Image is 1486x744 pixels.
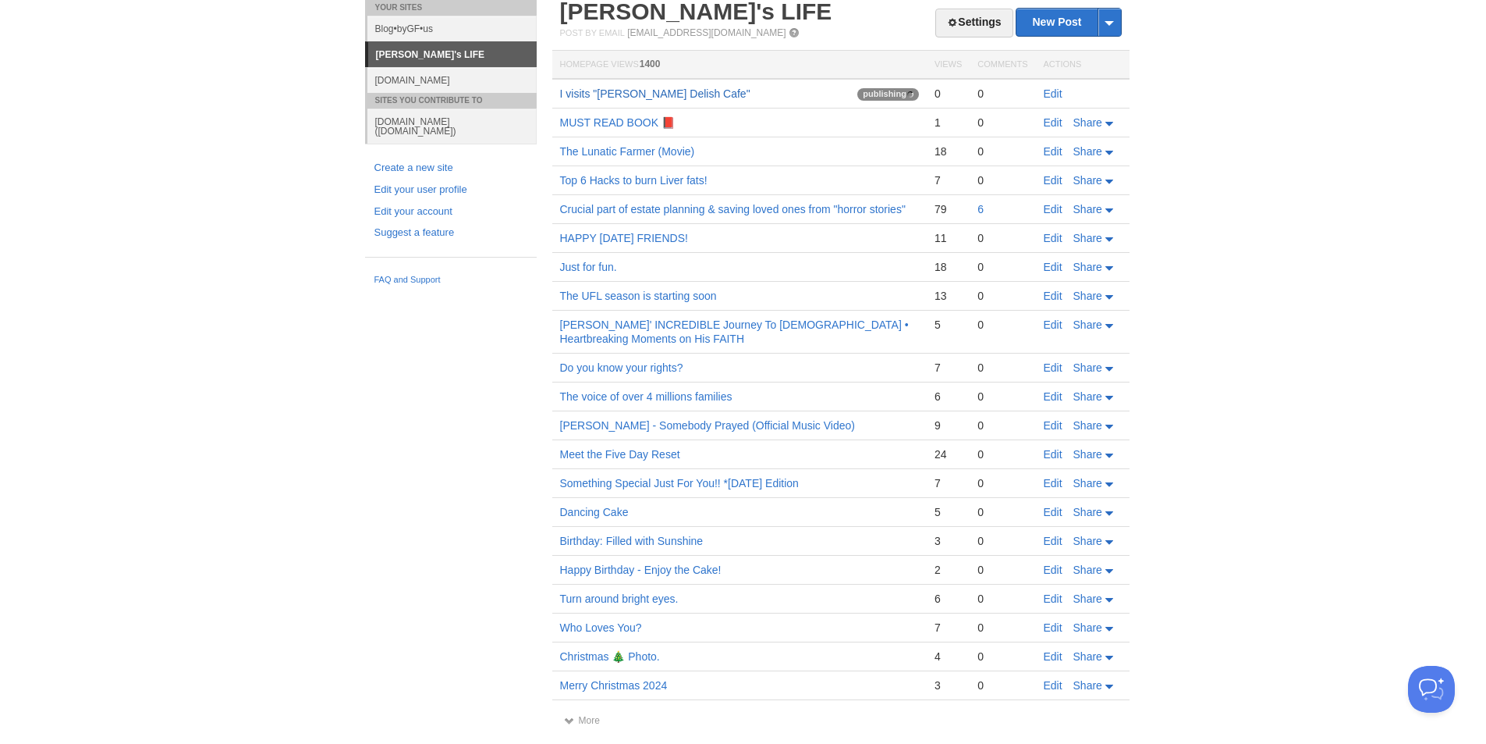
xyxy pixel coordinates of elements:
span: publishing [857,88,919,101]
a: Turn around bright eyes. [560,593,679,605]
span: Post by Email [560,28,625,37]
div: 18 [935,144,962,158]
a: Edit [1044,650,1062,663]
div: 0 [977,116,1027,130]
a: Edit [1044,116,1062,129]
div: 4 [935,650,962,664]
a: Edit [1044,261,1062,273]
div: 0 [977,361,1027,375]
div: 7 [935,476,962,490]
a: Edit [1044,593,1062,605]
a: [PERSON_NAME]'s LIFE [368,42,537,67]
a: Edit your account [374,204,527,220]
div: 0 [977,678,1027,692]
span: Share [1073,261,1102,273]
a: [PERSON_NAME]' INCREDIBLE Journey To [DEMOGRAPHIC_DATA] • Heartbreaking Moments on His FAITH [560,319,909,345]
a: The voice of over 4 millions families [560,390,732,403]
div: 0 [977,390,1027,404]
a: Create a new site [374,160,527,176]
a: More [564,715,600,726]
span: Share [1073,679,1102,692]
li: Sites You Contribute To [365,93,537,109]
span: Share [1073,174,1102,187]
a: Birthday: Filled with Sunshine [560,535,704,547]
span: Share [1073,319,1102,331]
a: Do you know your rights? [560,361,683,374]
a: Meet the Five Day Reset [560,448,680,461]
a: FAQ and Support [374,273,527,287]
span: Share [1073,621,1102,634]
a: Top 6 Hacks to burn Liver fats! [560,174,708,187]
div: 6 [935,592,962,606]
div: 18 [935,260,962,274]
a: [PERSON_NAME] - Somebody Prayed (Official Music Video) [560,419,855,432]
a: [DOMAIN_NAME] [367,67,537,93]
span: Share [1073,564,1102,576]
a: Edit [1044,535,1062,547]
div: 0 [935,87,962,101]
div: 0 [977,563,1027,577]
span: Share [1073,203,1102,215]
a: Christmas 🎄 Photo. [560,650,660,663]
div: 0 [977,592,1027,606]
div: 0 [977,289,1027,303]
div: 0 [977,505,1027,519]
a: The Lunatic Farmer (Movie) [560,145,695,158]
a: Edit [1044,419,1062,432]
a: Crucial part of estate planning & saving loved ones from "horror stories" [560,203,906,215]
div: 7 [935,621,962,635]
div: 0 [977,144,1027,158]
div: 0 [977,260,1027,274]
th: Views [927,51,970,80]
img: loading-tiny-gray.gif [907,91,913,98]
div: 7 [935,361,962,375]
span: Share [1073,593,1102,605]
div: 0 [977,650,1027,664]
div: 9 [935,418,962,433]
a: Edit [1044,448,1062,461]
iframe: Help Scout Beacon - Open [1408,666,1455,713]
span: Share [1073,290,1102,302]
a: Just for fun. [560,261,617,273]
a: Suggest a feature [374,225,527,241]
a: 6 [977,203,984,215]
a: I visits "[PERSON_NAME] Delish Cafe" [560,87,750,100]
div: 0 [977,621,1027,635]
div: 79 [935,202,962,216]
span: Share [1073,361,1102,374]
a: Blog•byGF•us [367,16,537,41]
div: 13 [935,289,962,303]
a: Edit [1044,319,1062,331]
div: 3 [935,678,962,692]
a: [EMAIL_ADDRESS][DOMAIN_NAME] [627,27,786,38]
span: Share [1073,232,1102,244]
a: Edit [1044,477,1062,489]
a: Dancing Cake [560,506,629,518]
span: Share [1073,145,1102,158]
a: Happy Birthday - Enjoy the Cake! [560,564,722,576]
div: 7 [935,173,962,187]
a: Edit [1044,390,1062,403]
div: 6 [935,390,962,404]
div: 24 [935,447,962,461]
a: MUST READ BOOK 📕 [560,116,675,129]
a: Who Loves You? [560,621,642,634]
div: 0 [977,534,1027,548]
div: 0 [977,418,1027,433]
div: 5 [935,318,962,332]
a: Edit [1044,506,1062,518]
span: Share [1073,419,1102,432]
span: Share [1073,535,1102,547]
th: Actions [1036,51,1130,80]
div: 5 [935,505,962,519]
th: Homepage Views [552,51,927,80]
span: Share [1073,506,1102,518]
a: Edit [1044,564,1062,576]
a: Edit [1044,145,1062,158]
a: Edit your user profile [374,182,527,198]
span: Share [1073,477,1102,489]
div: 2 [935,563,962,577]
a: Edit [1044,361,1062,374]
a: [DOMAIN_NAME] ([DOMAIN_NAME]) [367,109,537,144]
span: Share [1073,448,1102,461]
